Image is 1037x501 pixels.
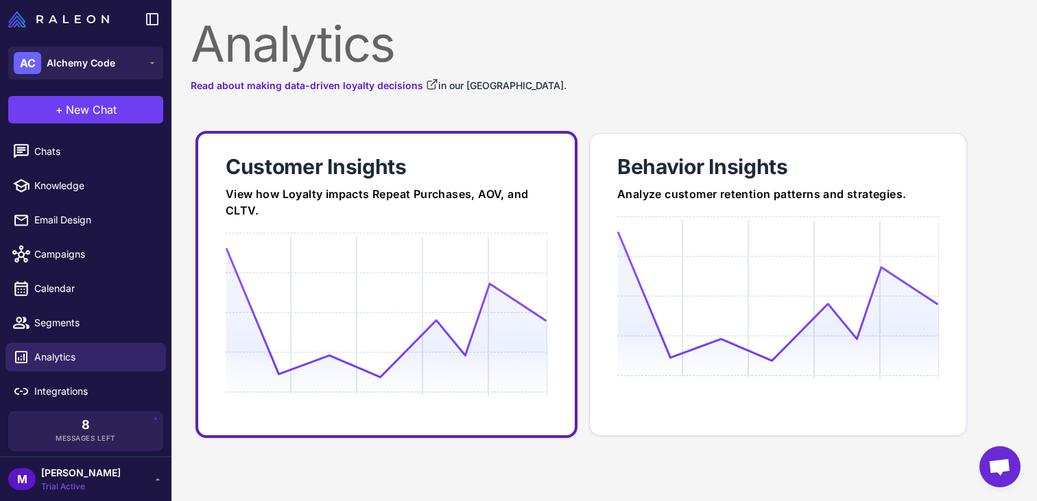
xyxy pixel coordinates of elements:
[8,11,115,27] a: Raleon Logo
[226,186,547,219] div: View how Loyalty impacts Repeat Purchases, AOV, and CLTV.
[5,240,166,269] a: Campaigns
[5,137,166,166] a: Chats
[34,247,155,262] span: Campaigns
[8,96,163,123] button: +New Chat
[617,186,939,202] div: Analyze customer retention patterns and strategies.
[47,56,115,71] span: Alchemy Code
[226,153,547,180] div: Customer Insights
[979,446,1021,487] div: Open chat
[5,377,166,406] a: Integrations
[589,133,967,436] a: Behavior InsightsAnalyze customer retention patterns and strategies.
[34,178,155,193] span: Knowledge
[34,315,155,330] span: Segments
[34,384,155,399] span: Integrations
[5,171,166,200] a: Knowledge
[56,433,116,443] span: Messages Left
[34,350,155,365] span: Analytics
[14,52,41,74] div: AC
[5,308,166,337] a: Segments
[8,468,36,490] div: M
[82,419,90,431] span: 8
[34,281,155,296] span: Calendar
[191,19,1018,69] div: Analytics
[617,153,939,180] div: Behavior Insights
[41,465,121,480] span: [PERSON_NAME]
[195,131,577,438] a: Customer InsightsView how Loyalty impacts Repeat Purchases, AOV, and CLTV.
[8,47,163,80] button: ACAlchemy Code
[41,480,121,493] span: Trial Active
[34,144,155,159] span: Chats
[438,80,567,91] span: in our [GEOGRAPHIC_DATA].
[5,274,166,303] a: Calendar
[5,343,166,371] a: Analytics
[191,78,438,93] a: Read about making data-driven loyalty decisions
[8,11,109,27] img: Raleon Logo
[34,212,155,228] span: Email Design
[66,101,117,118] span: New Chat
[56,101,63,118] span: +
[5,206,166,234] a: Email Design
